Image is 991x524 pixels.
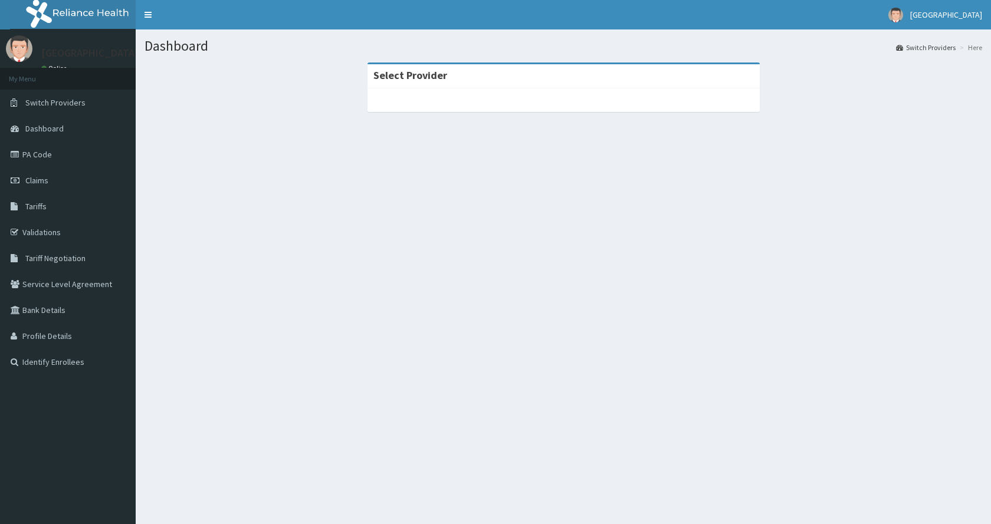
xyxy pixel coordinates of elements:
[25,123,64,134] span: Dashboard
[6,35,32,62] img: User Image
[25,97,86,108] span: Switch Providers
[957,42,982,52] li: Here
[373,68,447,82] strong: Select Provider
[25,253,86,263] span: Tariff Negotiation
[41,48,139,58] p: [GEOGRAPHIC_DATA]
[25,201,47,212] span: Tariffs
[25,175,48,186] span: Claims
[910,9,982,20] span: [GEOGRAPHIC_DATA]
[888,8,903,22] img: User Image
[896,42,956,52] a: Switch Providers
[145,38,982,54] h1: Dashboard
[41,64,70,72] a: Online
